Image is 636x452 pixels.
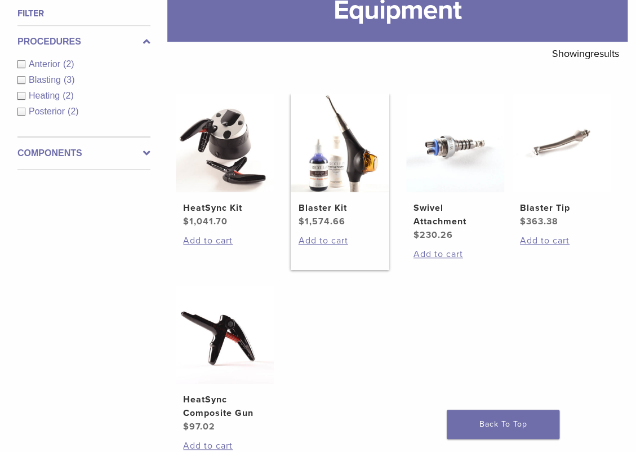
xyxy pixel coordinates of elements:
span: $ [183,421,189,432]
span: Blasting [29,75,64,85]
h4: Filter [17,7,150,20]
span: Heating [29,91,63,100]
a: Blaster KitBlaster Kit $1,574.66 [291,94,389,228]
span: $ [413,229,420,241]
span: (2) [68,107,79,116]
a: Add to cart: “Swivel Attachment” [413,247,497,261]
span: (2) [63,91,74,100]
h2: HeatSync Composite Gun [183,393,266,420]
a: Swivel AttachmentSwivel Attachment $230.26 [406,94,504,241]
bdi: 1,574.66 [299,216,345,227]
h2: Blaster Tip [520,201,603,215]
a: Add to cart: “Blaster Kit” [299,234,382,247]
p: Showing results [552,42,619,65]
a: Add to cart: “HeatSync Kit” [183,234,266,247]
bdi: 1,041.70 [183,216,228,227]
bdi: 97.02 [183,421,215,432]
span: (2) [63,59,74,69]
a: HeatSync Composite GunHeatSync Composite Gun $97.02 [176,286,274,433]
span: $ [183,216,189,227]
span: Anterior [29,59,63,69]
img: HeatSync Composite Gun [176,286,274,384]
span: $ [520,216,526,227]
img: Blaster Kit [291,94,389,192]
bdi: 363.38 [520,216,558,227]
span: (3) [64,75,75,85]
a: HeatSync KitHeatSync Kit $1,041.70 [176,94,274,228]
a: Add to cart: “Blaster Tip” [520,234,603,247]
img: Blaster Tip [513,94,611,192]
a: Back To Top [447,410,559,439]
img: Swivel Attachment [406,94,504,192]
img: HeatSync Kit [176,94,274,192]
a: Blaster TipBlaster Tip $363.38 [513,94,611,228]
bdi: 230.26 [413,229,453,241]
span: Posterior [29,107,68,116]
h2: HeatSync Kit [183,201,266,215]
span: $ [299,216,305,227]
h2: Swivel Attachment [413,201,497,228]
label: Procedures [17,35,150,48]
h2: Blaster Kit [299,201,382,215]
label: Components [17,147,150,160]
